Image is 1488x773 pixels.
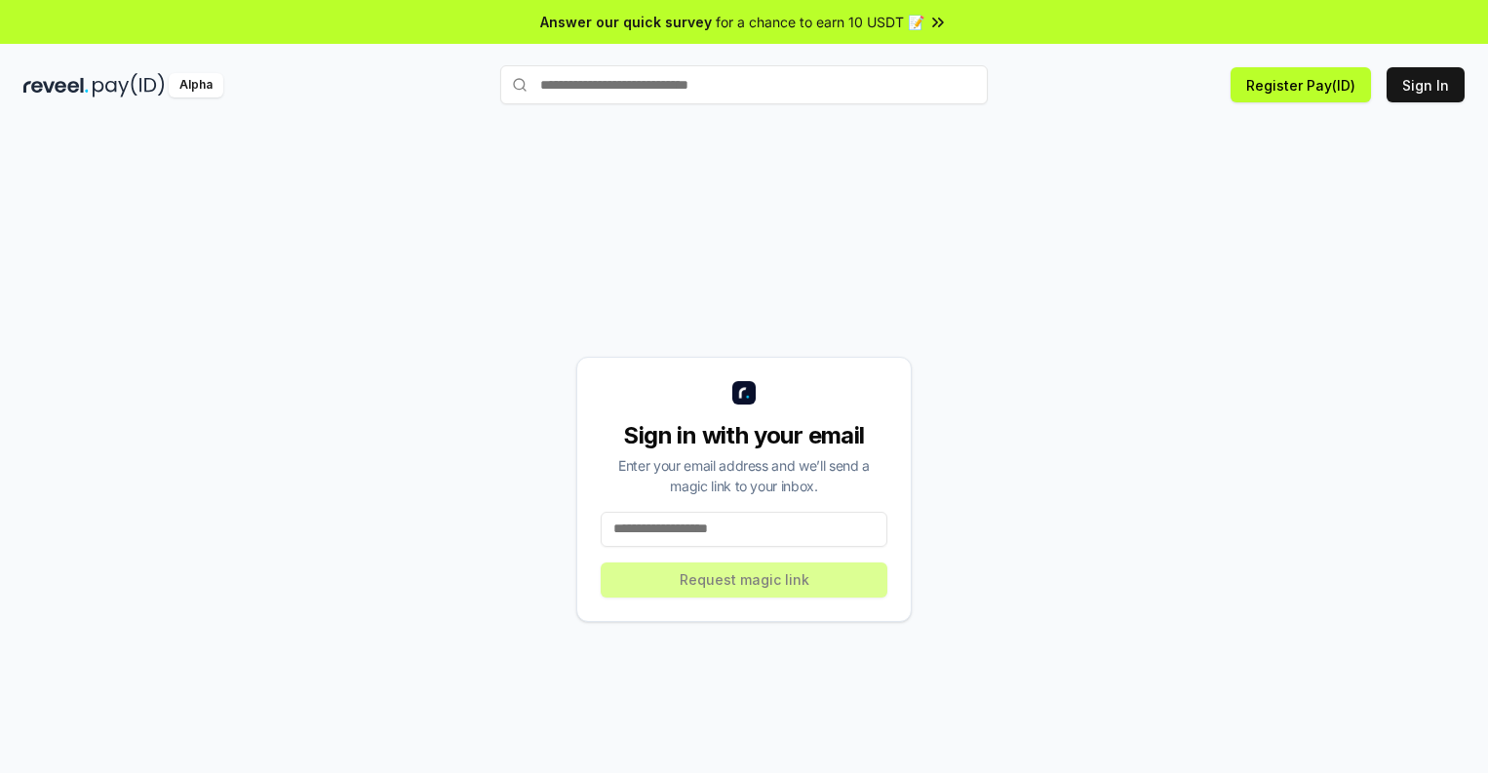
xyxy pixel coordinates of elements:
img: pay_id [93,73,165,97]
div: Sign in with your email [601,420,887,451]
button: Register Pay(ID) [1231,67,1371,102]
div: Alpha [169,73,223,97]
img: logo_small [732,381,756,405]
span: Answer our quick survey [540,12,712,32]
div: Enter your email address and we’ll send a magic link to your inbox. [601,455,887,496]
span: for a chance to earn 10 USDT 📝 [716,12,924,32]
button: Sign In [1387,67,1465,102]
img: reveel_dark [23,73,89,97]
